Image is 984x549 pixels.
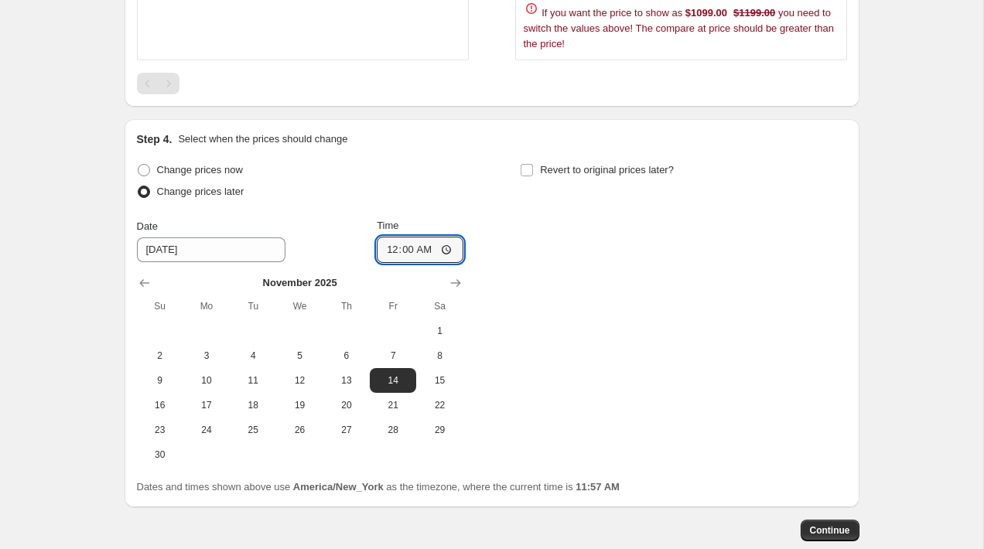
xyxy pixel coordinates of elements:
button: Saturday November 22 2025 [416,393,463,418]
button: Tuesday November 11 2025 [230,368,276,393]
button: Sunday November 23 2025 [137,418,183,442]
span: Date [137,220,158,232]
span: 30 [143,448,177,461]
span: Change prices now [157,164,243,176]
button: Thursday November 27 2025 [323,418,370,442]
span: Mo [190,300,224,312]
button: Continue [801,520,859,541]
span: Tu [236,300,270,312]
th: Sunday [137,294,183,319]
span: 15 [422,374,456,387]
button: Sunday November 30 2025 [137,442,183,467]
button: Monday November 24 2025 [183,418,230,442]
button: Sunday November 2 2025 [137,343,183,368]
span: 10 [190,374,224,387]
span: 18 [236,399,270,411]
span: Fr [376,300,410,312]
span: 21 [376,399,410,411]
button: Wednesday November 12 2025 [276,368,323,393]
button: Show next month, December 2025 [445,272,466,294]
button: Saturday November 1 2025 [416,319,463,343]
span: 9 [143,374,177,387]
span: Revert to original prices later? [540,164,674,176]
button: Saturday November 15 2025 [416,368,463,393]
button: Monday November 3 2025 [183,343,230,368]
span: 17 [190,399,224,411]
h2: Step 4. [137,131,173,147]
button: Saturday November 29 2025 [416,418,463,442]
span: 7 [376,350,410,362]
span: 20 [330,399,364,411]
button: Monday November 10 2025 [183,368,230,393]
span: 6 [330,350,364,362]
button: Tuesday November 18 2025 [230,393,276,418]
span: If you want the price to show as you need to switch the values above! The compare at price should... [524,7,835,49]
button: Wednesday November 19 2025 [276,393,323,418]
span: 12 [282,374,316,387]
span: 11 [236,374,270,387]
button: Wednesday November 26 2025 [276,418,323,442]
span: 19 [282,399,316,411]
span: 8 [422,350,456,362]
button: Saturday November 8 2025 [416,343,463,368]
button: Friday November 7 2025 [370,343,416,368]
th: Monday [183,294,230,319]
input: 12:00 [377,237,463,263]
button: Tuesday November 25 2025 [230,418,276,442]
span: 14 [376,374,410,387]
button: Friday November 28 2025 [370,418,416,442]
span: 3 [190,350,224,362]
span: 29 [422,424,456,436]
span: 4 [236,350,270,362]
span: 13 [330,374,364,387]
button: Sunday November 9 2025 [137,368,183,393]
th: Thursday [323,294,370,319]
b: 11:57 AM [576,481,620,493]
span: 28 [376,424,410,436]
div: $1099.00 [685,5,727,21]
span: 16 [143,399,177,411]
button: Friday November 21 2025 [370,393,416,418]
th: Tuesday [230,294,276,319]
span: 23 [143,424,177,436]
span: Time [377,220,398,231]
th: Saturday [416,294,463,319]
button: Thursday November 13 2025 [323,368,370,393]
button: Friday November 14 2025 [370,368,416,393]
button: Show previous month, October 2025 [134,272,155,294]
span: Continue [810,524,850,537]
b: America/New_York [293,481,384,493]
button: Wednesday November 5 2025 [276,343,323,368]
p: Select when the prices should change [178,131,347,147]
span: 26 [282,424,316,436]
span: 1 [422,325,456,337]
span: 24 [190,424,224,436]
strike: $1199.00 [733,5,775,21]
input: 10/6/2025 [137,237,285,262]
span: 27 [330,424,364,436]
nav: Pagination [137,73,179,94]
span: 2 [143,350,177,362]
button: Thursday November 20 2025 [323,393,370,418]
span: 5 [282,350,316,362]
th: Friday [370,294,416,319]
span: We [282,300,316,312]
span: 25 [236,424,270,436]
th: Wednesday [276,294,323,319]
span: 22 [422,399,456,411]
button: Thursday November 6 2025 [323,343,370,368]
button: Monday November 17 2025 [183,393,230,418]
span: Change prices later [157,186,244,197]
button: Sunday November 16 2025 [137,393,183,418]
span: Dates and times shown above use as the timezone, where the current time is [137,481,620,493]
span: Su [143,300,177,312]
button: Tuesday November 4 2025 [230,343,276,368]
span: Th [330,300,364,312]
span: Sa [422,300,456,312]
